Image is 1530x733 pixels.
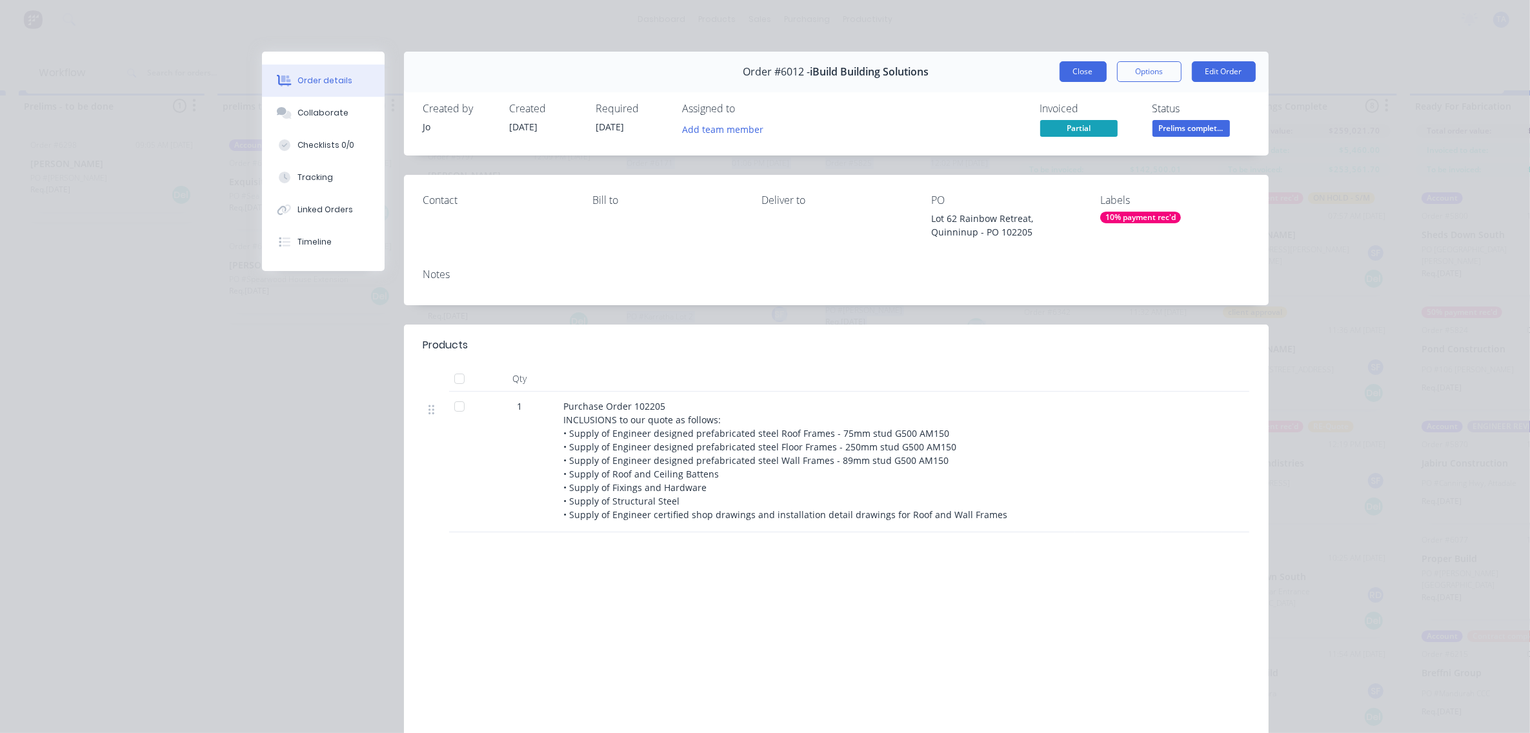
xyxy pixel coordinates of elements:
[1153,120,1230,136] span: Prelims complet...
[931,194,1080,206] div: PO
[423,194,572,206] div: Contact
[675,120,770,137] button: Add team member
[262,161,385,194] button: Tracking
[1117,61,1182,82] button: Options
[297,172,333,183] div: Tracking
[297,107,348,119] div: Collaborate
[1040,103,1137,115] div: Invoiced
[683,120,770,137] button: Add team member
[297,204,353,216] div: Linked Orders
[1192,61,1256,82] button: Edit Order
[1100,194,1249,206] div: Labels
[297,75,352,86] div: Order details
[262,97,385,129] button: Collaborate
[596,121,625,133] span: [DATE]
[423,103,494,115] div: Created by
[931,212,1080,239] div: Lot 62 Rainbow Retreat, Quinninup - PO 102205
[743,66,810,78] span: Order #6012 -
[423,268,1249,281] div: Notes
[564,400,1008,521] span: Purchase Order 102205 INCLUSIONS to our quote as follows: • Supply of Engineer designed prefabric...
[596,103,667,115] div: Required
[297,139,354,151] div: Checklists 0/0
[297,236,332,248] div: Timeline
[510,121,538,133] span: [DATE]
[683,103,812,115] div: Assigned to
[761,194,910,206] div: Deliver to
[1100,212,1181,223] div: 10% payment rec'd
[1040,120,1118,136] span: Partial
[262,194,385,226] button: Linked Orders
[510,103,581,115] div: Created
[592,194,741,206] div: Bill to
[262,129,385,161] button: Checklists 0/0
[423,337,468,353] div: Products
[423,120,494,134] div: Jo
[518,399,523,413] span: 1
[262,65,385,97] button: Order details
[810,66,929,78] span: iBuild Building Solutions
[262,226,385,258] button: Timeline
[481,366,559,392] div: Qty
[1153,103,1249,115] div: Status
[1060,61,1107,82] button: Close
[1153,120,1230,139] button: Prelims complet...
